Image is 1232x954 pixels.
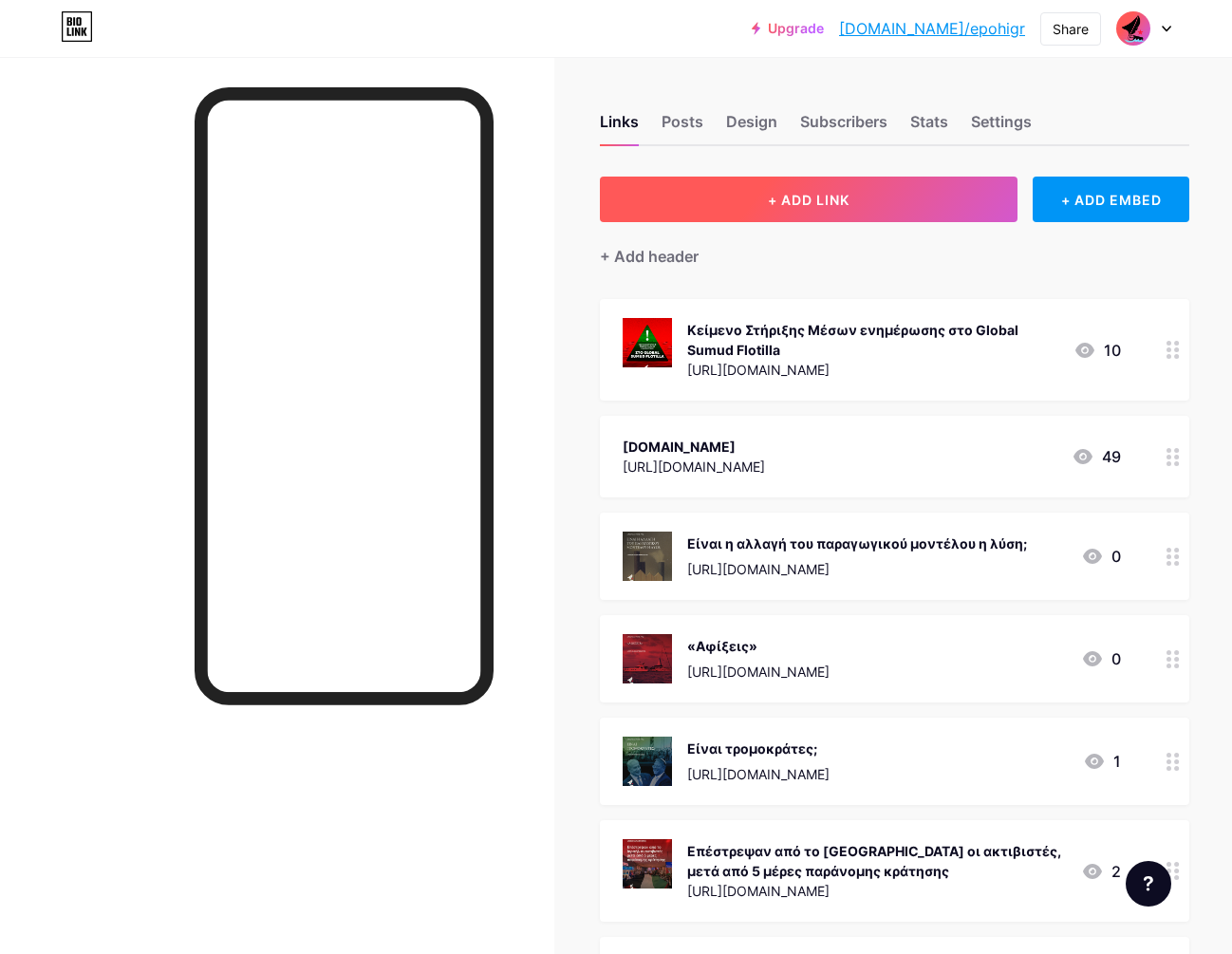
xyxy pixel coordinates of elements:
[623,634,672,683] img: «Αφίξεις»
[1115,10,1151,47] img: epohigr
[1073,339,1121,362] div: 10
[687,360,1058,380] div: [URL][DOMAIN_NAME]
[623,737,672,786] img: Είναι τρομοκράτες;
[600,110,639,144] div: Links
[687,320,1058,360] div: Κείμενο Στήριξης Μέσων ενημέρωσης στο Global Sumud Flotilla
[600,177,1017,222] button: + ADD LINK
[623,839,672,889] img: Επέστρεψαν από το Ισραήλ οι ακτιβιστές, μετά από 5 μέρες παράνομης κράτησης
[623,532,672,581] img: Είναι η αλλαγή του παραγωγικού μοντέλου η λύση;
[687,881,1066,901] div: [URL][DOMAIN_NAME]
[687,533,1027,553] div: Είναι η αλλαγή του παραγωγικού μοντέλου η λύση;
[623,437,765,457] div: [DOMAIN_NAME]
[910,110,948,144] div: Stats
[600,245,699,268] div: + Add header
[687,764,830,784] div: [URL][DOMAIN_NAME]
[687,662,830,682] div: [URL][DOMAIN_NAME]
[623,457,765,477] div: [URL][DOMAIN_NAME]
[687,841,1066,881] div: Επέστρεψαν από το [GEOGRAPHIC_DATA] οι ακτιβιστές, μετά από 5 μέρες παράνομης κράτησης
[687,636,830,656] div: «Αφίξεις»
[1081,860,1121,883] div: 2
[726,110,777,144] div: Design
[687,739,830,758] div: Είναι τρομοκράτες;
[687,559,1027,579] div: [URL][DOMAIN_NAME]
[1033,177,1189,222] div: + ADD EMBED
[971,110,1032,144] div: Settings
[800,110,887,144] div: Subscribers
[1083,750,1121,773] div: 1
[662,110,703,144] div: Posts
[768,192,849,208] span: + ADD LINK
[1081,647,1121,670] div: 0
[752,21,824,36] a: Upgrade
[1053,19,1089,39] div: Share
[839,17,1025,40] a: [DOMAIN_NAME]/epohigr
[1072,445,1121,468] div: 49
[623,318,672,367] img: Κείμενο Στήριξης Μέσων ενημέρωσης στο Global Sumud Flotilla
[1081,545,1121,568] div: 0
